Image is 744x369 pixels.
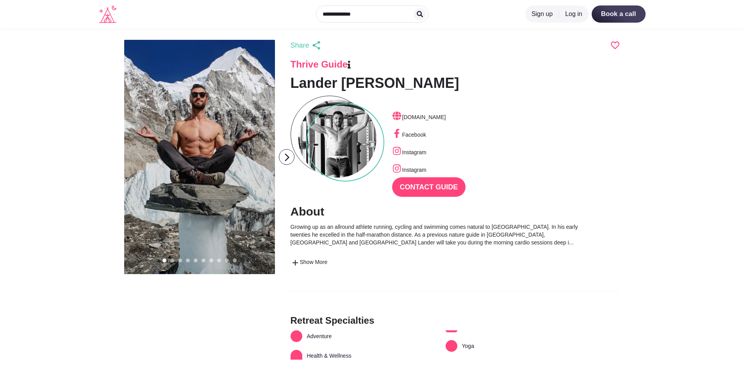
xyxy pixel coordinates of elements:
a: Contact Guide [392,177,466,197]
a: Yoga [446,340,474,352]
a: Share [291,40,323,51]
a: addShow More [291,258,595,267]
span: add [291,258,300,267]
a: [DOMAIN_NAME] [392,114,446,120]
h3: Thrive Guide [291,59,620,70]
span: Share [291,40,309,51]
a: Instagram [392,167,426,173]
i: arrow_forward_ios [279,150,295,165]
a: Instagram [392,149,426,155]
h3: Retreat Specialties [291,315,620,326]
h1: Lander [PERSON_NAME] [291,74,620,92]
a: Adventure [291,330,332,342]
a: Log in [559,5,589,23]
a: Facebook [392,132,426,138]
h2: About [291,204,620,219]
a: Sign up [525,5,559,23]
div: Growing up as an allround athlete running, cycling and swimming comes natural to [GEOGRAPHIC_DATA... [291,223,595,246]
a: Book a call [592,5,646,23]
